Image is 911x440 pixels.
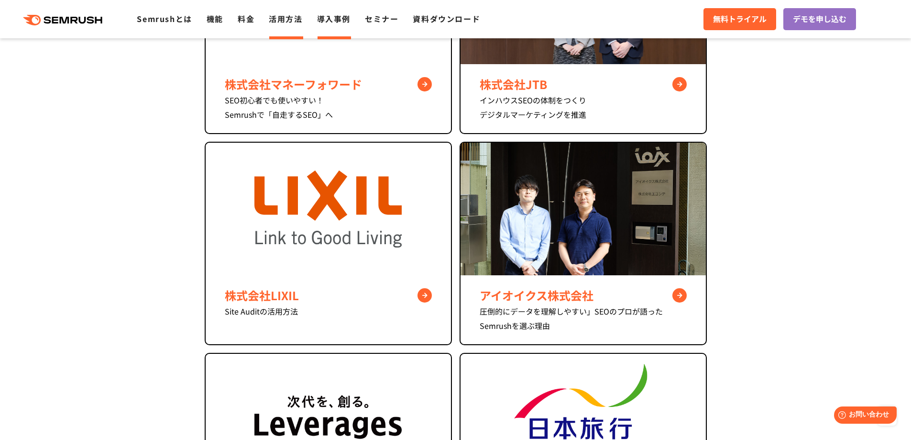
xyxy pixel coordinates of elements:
img: component [461,143,706,276]
div: 株式会社マネーフォワード [225,76,432,93]
div: アイオイクス株式会社 [480,287,687,304]
a: 機能 [207,13,223,24]
div: Site Auditの活用方法 [225,304,432,318]
a: セミナー [365,13,398,24]
a: デモを申し込む [783,8,856,30]
img: LIXIL [254,143,402,275]
div: 株式会社LIXIL [225,287,432,304]
a: 導入事例 [317,13,351,24]
span: デモを申し込む [793,13,846,25]
a: LIXIL 株式会社LIXIL Site Auditの活用方法 [205,142,452,346]
a: 資料ダウンロード [413,13,480,24]
a: 無料トライアル [703,8,776,30]
div: SEO初心者でも使いやすい！ Semrushで「自走するSEO」へ [225,93,432,122]
iframe: Help widget launcher [826,403,900,429]
div: インハウスSEOの体制をつくり デジタルマーケティングを推進 [480,93,687,122]
a: 活用方法 [269,13,302,24]
a: Semrushとは [137,13,192,24]
a: component アイオイクス株式会社 圧倒的にデータを理解しやすい」SEOのプロが語ったSemrushを選ぶ理由 [460,142,707,346]
span: 無料トライアル [713,13,767,25]
div: 圧倒的にデータを理解しやすい」SEOのプロが語ったSemrushを選ぶ理由 [480,304,687,333]
a: 料金 [238,13,254,24]
div: 株式会社JTB [480,76,687,93]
